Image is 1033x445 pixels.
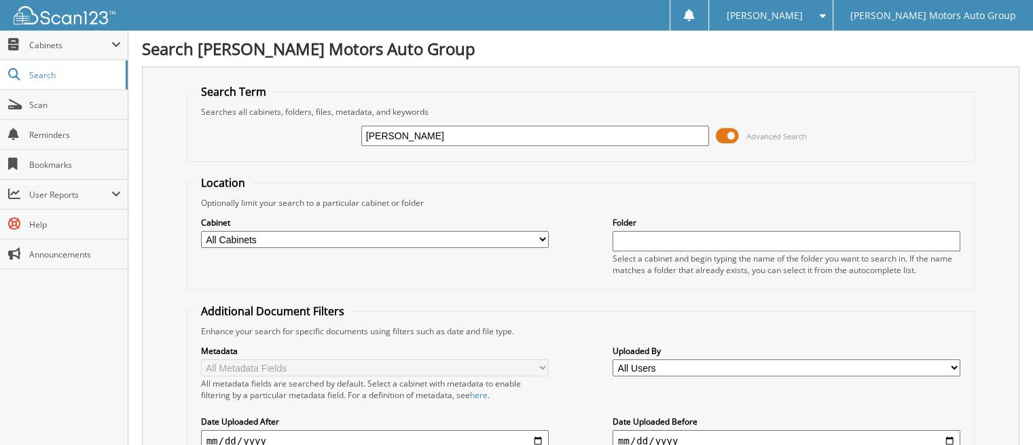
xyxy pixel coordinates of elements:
span: Search [29,69,119,81]
span: Cabinets [29,39,111,51]
div: Select a cabinet and begin typing the name of the folder you want to search in. If the name match... [613,253,960,276]
label: Folder [613,217,960,228]
legend: Search Term [194,84,273,99]
a: here [470,389,488,401]
label: Uploaded By [613,345,960,357]
label: Date Uploaded After [201,416,549,427]
legend: Additional Document Filters [194,304,351,319]
span: Bookmarks [29,159,121,171]
div: Enhance your search for specific documents using filters such as date and file type. [194,325,968,337]
span: [PERSON_NAME] Motors Auto Group [850,12,1016,20]
span: User Reports [29,189,111,200]
label: Cabinet [201,217,549,228]
div: All metadata fields are searched by default. Select a cabinet with metadata to enable filtering b... [201,378,549,401]
span: Help [29,219,121,230]
div: Searches all cabinets, folders, files, metadata, and keywords [194,106,968,118]
iframe: Chat Widget [965,380,1033,445]
legend: Location [194,175,252,190]
span: Reminders [29,129,121,141]
span: Advanced Search [746,131,807,141]
h1: Search [PERSON_NAME] Motors Auto Group [142,37,1019,60]
div: Optionally limit your search to a particular cabinet or folder [194,197,968,209]
img: scan123-logo-white.svg [14,6,115,24]
span: Announcements [29,249,121,260]
label: Date Uploaded Before [613,416,960,427]
label: Metadata [201,345,549,357]
span: Scan [29,99,121,111]
span: [PERSON_NAME] [726,12,802,20]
